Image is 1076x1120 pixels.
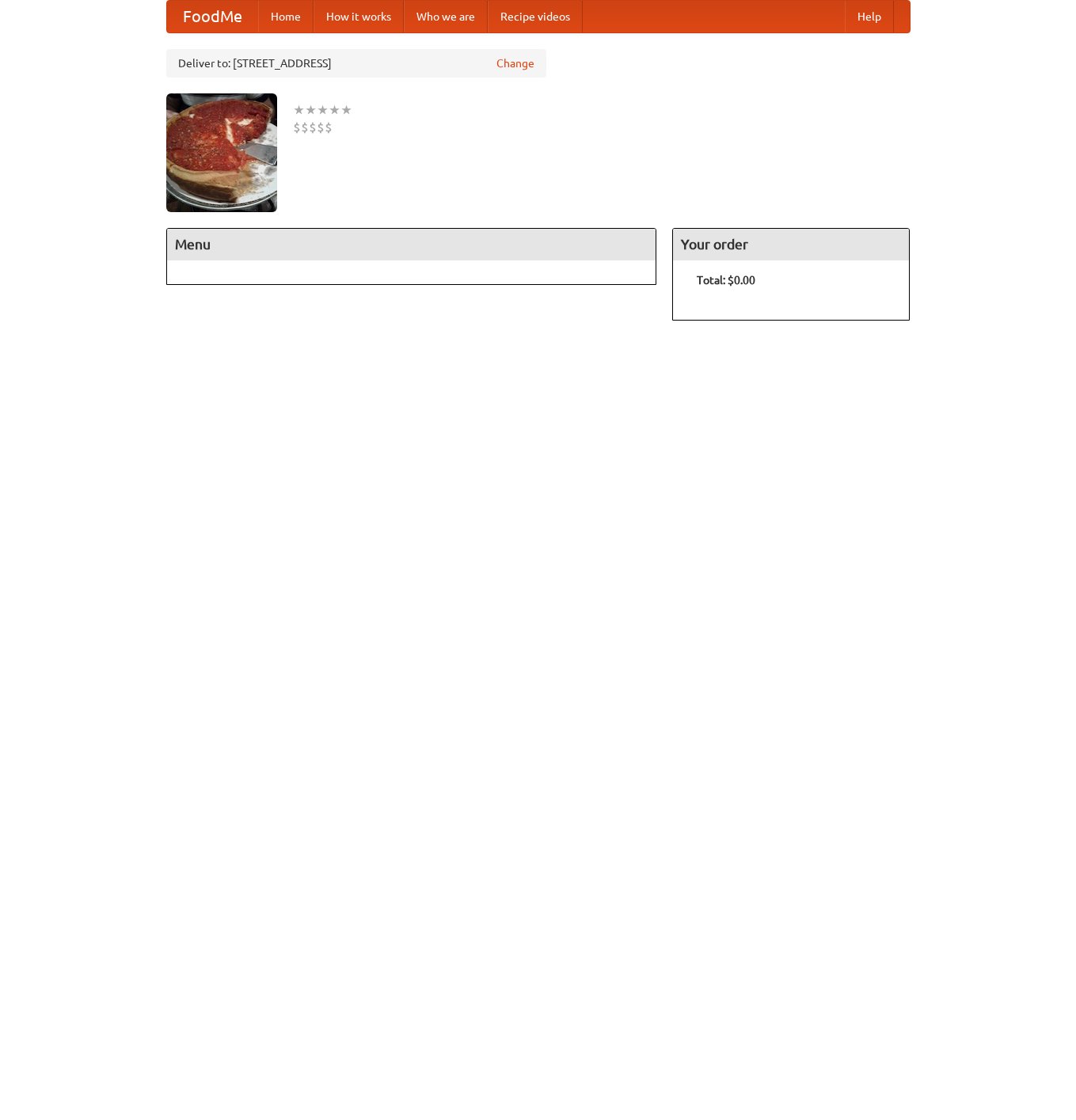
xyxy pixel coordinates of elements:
a: How it works [314,1,404,32]
li: ★ [305,101,317,119]
li: $ [309,119,317,136]
li: $ [293,119,301,136]
a: Who we are [404,1,488,32]
li: $ [301,119,309,136]
li: ★ [293,101,305,119]
a: Home [258,1,314,32]
li: $ [325,119,333,136]
h4: Menu [167,229,656,260]
b: Total: $0.00 [697,274,755,287]
a: FoodMe [167,1,258,32]
a: Help [845,1,894,32]
li: ★ [329,101,340,119]
li: ★ [340,101,352,119]
div: Deliver to: [STREET_ADDRESS] [166,49,546,78]
li: $ [317,119,325,136]
a: Recipe videos [488,1,583,32]
li: ★ [317,101,329,119]
h4: Your order [673,229,909,260]
a: Change [496,55,534,71]
img: angular.jpg [166,93,277,212]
